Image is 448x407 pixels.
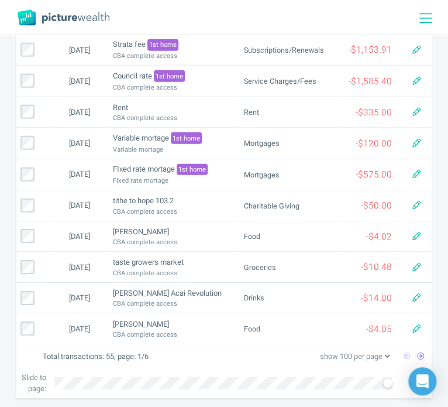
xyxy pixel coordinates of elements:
span: [PERSON_NAME] Acai Revolution [113,288,222,299]
span: Mortgages [243,170,279,180]
span: -$575.00 [356,168,392,181]
td: [DATE] [50,190,109,221]
img: PictureWealth [18,9,109,26]
span: 1st home [171,132,202,144]
span: Service Charges/Fees [243,76,316,87]
span: Strata fee [113,39,178,50]
span: CBA complete access [113,330,177,340]
span: CBA complete access [113,113,177,123]
td: [DATE] [50,66,109,97]
span: -$1,585.40 [349,75,392,88]
span: CBA complete access [113,51,177,61]
span: -$14.00 [361,292,392,305]
span: [PERSON_NAME] [113,319,169,330]
span: FIxed rate mortage [113,163,208,175]
span: Charitable Giving [243,201,299,211]
td: [DATE] [50,159,109,190]
span: -$10.48 [361,261,392,273]
span: taste growers market [113,256,184,268]
span: [PERSON_NAME] [113,226,169,237]
span: CBA complete access [113,83,177,93]
div: Open Intercom Messenger [408,367,436,395]
span: -$4.02 [366,230,392,243]
span: CBA complete access [113,237,177,247]
td: Slide to page: [16,368,50,398]
td: Total transactions: 55, page: 1/6 [39,344,239,368]
span: -$1,153.91 [349,43,392,56]
td: [DATE] [50,35,109,66]
span: 1st home [177,164,208,176]
span: CBA complete access [113,207,177,217]
span: CBA complete access [113,268,177,278]
td: [DATE] [50,313,109,344]
span: Council rate [113,70,185,82]
span: CBA complete access [113,299,177,309]
span: -$120.00 [356,137,392,150]
span: 1st home [147,39,178,51]
span: Variable mortage [113,132,202,144]
td: [DATE] [50,97,109,128]
span: -$50.00 [361,199,392,212]
span: -$335.00 [356,106,392,119]
span: Rent [243,107,259,118]
span: Mortgages [243,138,279,149]
td: [DATE] [50,252,109,283]
td: [DATE] [50,128,109,159]
td: [DATE] [50,221,109,252]
span: Food [243,231,260,242]
span: Rent [113,102,128,113]
span: tithe to hope 103.2 [113,195,174,206]
span: 1st home [154,70,185,82]
span: Food [243,324,260,334]
span: -$4.05 [366,323,392,336]
span: Drinks [243,293,264,303]
td: [DATE] [50,282,109,313]
span: FIxed rate mortage [113,176,168,186]
span: Subscriptions/Renewals [243,45,323,56]
span: Groceries [243,262,275,273]
span: Variable mortage [113,145,163,155]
